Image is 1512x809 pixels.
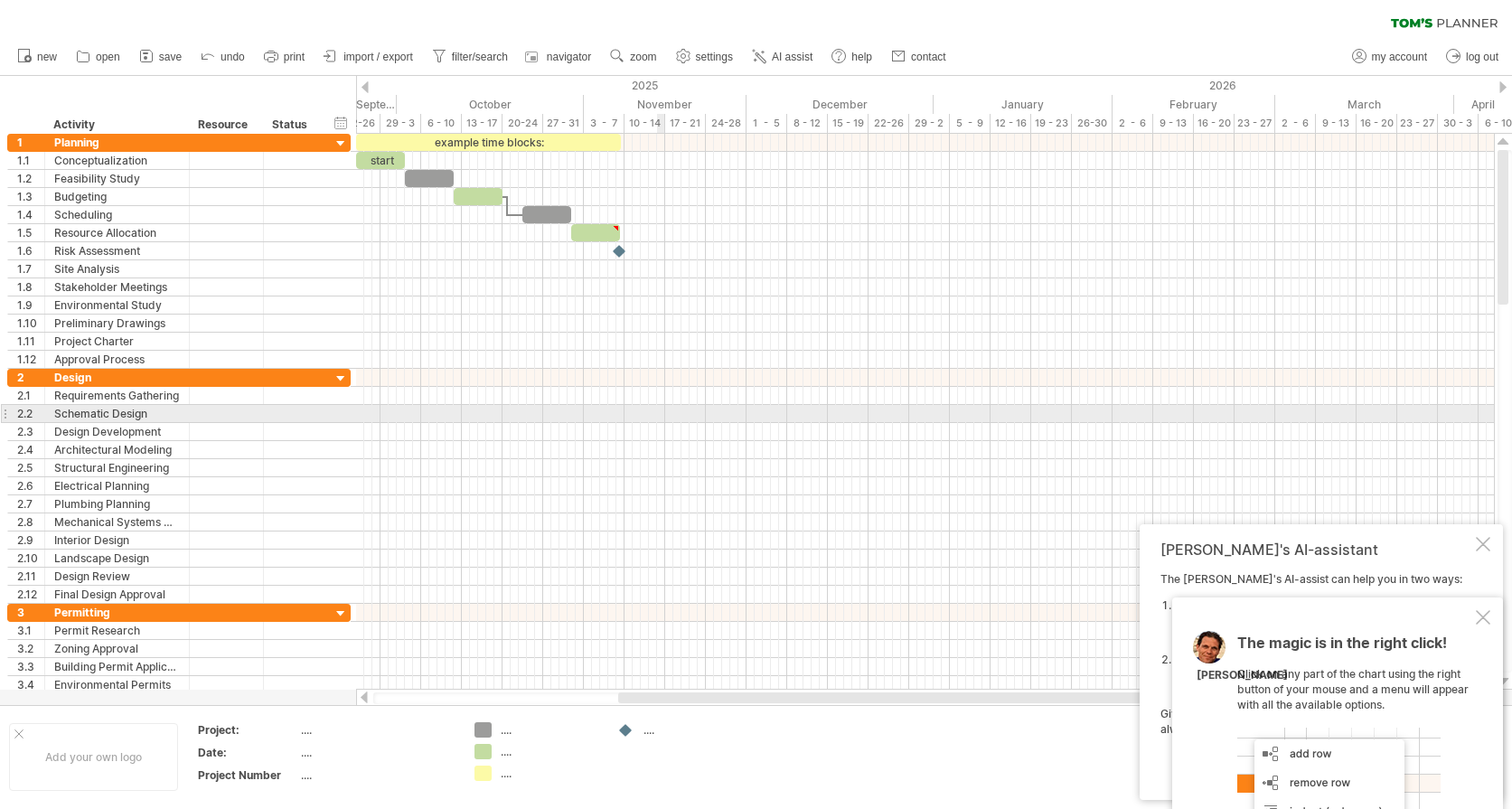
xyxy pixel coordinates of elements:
div: Conceptualization [54,152,180,169]
div: 1.12 [17,351,44,368]
span: contact [911,51,946,63]
div: Status [272,116,312,134]
div: 2.9 [17,531,44,549]
a: filter/search [427,45,513,69]
a: my account [1348,45,1432,69]
div: 16 - 20 [1357,114,1397,133]
div: 24-28 [706,114,747,133]
div: 1.8 [17,278,44,296]
div: 1.11 [17,333,44,350]
div: 27 - 31 [543,114,584,133]
div: 23 - 27 [1397,114,1438,133]
div: 10 - 14 [625,114,665,133]
div: 16 - 20 [1194,114,1235,133]
div: 1 [17,134,44,151]
div: 2.3 [17,423,44,440]
div: example time blocks: [356,134,621,151]
div: 26-30 [1072,114,1113,133]
div: Plumbing Planning [54,495,180,513]
div: 30 - 3 [1438,114,1479,133]
div: Resource [198,116,253,134]
div: 1.1 [17,152,44,169]
div: 22-26 [869,114,909,133]
a: new [13,45,62,69]
div: 3 [17,604,44,621]
div: Scheduling [54,206,180,223]
div: 2 [17,369,44,386]
div: .... [643,722,742,738]
div: 1.5 [17,224,44,241]
a: settings [671,45,738,69]
div: Planning [54,134,180,151]
div: 1.4 [17,206,44,223]
a: log out [1442,45,1504,69]
div: .... [301,722,453,738]
div: .... [501,744,599,759]
span: print [284,51,305,63]
div: January 2026 [934,95,1113,114]
div: [PERSON_NAME] [1197,668,1288,683]
div: 2.2 [17,405,44,422]
div: The [PERSON_NAME]'s AI-assist can help you in two ways: Give it a try! With the undo button in th... [1160,572,1472,784]
div: 2 - 6 [1113,114,1153,133]
div: Add your own logo [9,723,178,791]
div: Activity [53,116,179,134]
div: 1.3 [17,188,44,205]
div: March 2026 [1275,95,1454,114]
span: zoom [630,51,656,63]
div: .... [301,745,453,760]
span: my account [1372,51,1427,63]
div: 3.3 [17,658,44,675]
span: save [159,51,182,63]
div: Feasibility Study [54,170,180,187]
div: 15 - 19 [828,114,869,133]
div: Design Development [54,423,180,440]
div: 2.8 [17,513,44,531]
div: 2.5 [17,459,44,476]
div: 2.1 [17,387,44,404]
div: 9 - 13 [1153,114,1194,133]
div: 2.7 [17,495,44,513]
div: Mechanical Systems Design [54,513,180,531]
div: Budgeting [54,188,180,205]
a: print [259,45,310,69]
div: start [356,152,405,169]
div: Preliminary Drawings [54,315,180,332]
div: Site Analysis [54,260,180,278]
span: AI assist [772,51,812,63]
div: 5 - 9 [950,114,991,133]
span: settings [696,51,733,63]
div: 6 - 10 [421,114,462,133]
div: 3 - 7 [584,114,625,133]
div: Permitting [54,604,180,621]
div: 19 - 23 [1031,114,1072,133]
div: December 2025 [747,95,934,114]
div: Approval Process [54,351,180,368]
div: Design [54,369,180,386]
div: Project: [198,722,297,738]
div: Requirements Gathering [54,387,180,404]
div: 3.4 [17,676,44,693]
div: 1.9 [17,296,44,314]
div: Structural Engineering [54,459,180,476]
a: save [135,45,187,69]
div: Date: [198,745,297,760]
div: 8 - 12 [787,114,828,133]
div: [PERSON_NAME]'s AI-assistant [1160,541,1472,559]
div: .... [301,767,453,783]
div: Electrical Planning [54,477,180,494]
div: 3.1 [17,622,44,639]
div: October 2025 [397,95,584,114]
div: Project Number [198,767,297,783]
div: 2.6 [17,477,44,494]
span: The magic is in the right click! [1237,634,1447,661]
div: 20-24 [502,114,543,133]
div: Resource Allocation [54,224,180,241]
div: Environmental Permits [54,676,180,693]
span: help [851,51,872,63]
div: Architectural Modeling [54,441,180,458]
span: open [96,51,120,63]
a: open [71,45,126,69]
div: 2 - 6 [1275,114,1316,133]
div: 1 - 5 [747,114,787,133]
